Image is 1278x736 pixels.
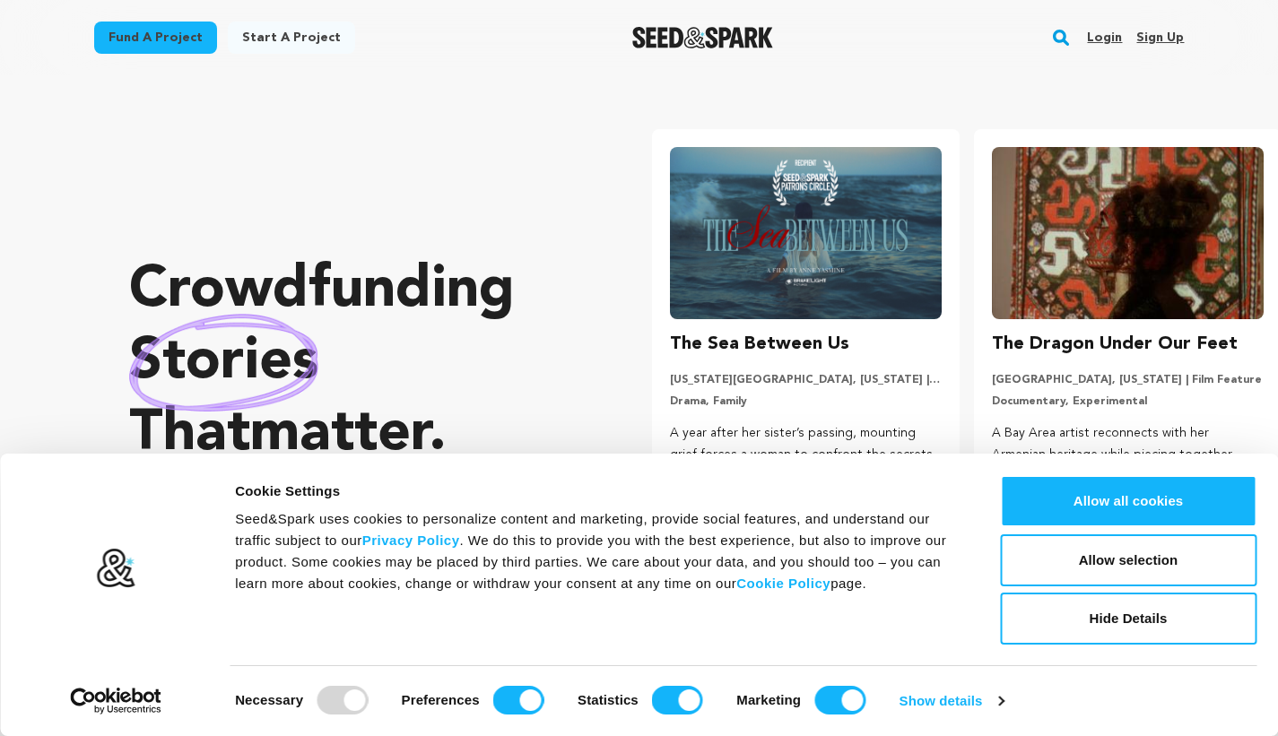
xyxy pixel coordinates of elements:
img: The Dragon Under Our Feet image [992,147,1264,319]
a: Cookie Policy [736,576,830,591]
div: Cookie Settings [235,481,960,502]
p: [GEOGRAPHIC_DATA], [US_STATE] | Film Feature [992,373,1264,387]
strong: Necessary [235,692,303,707]
a: Sign up [1136,23,1184,52]
a: Show details [900,688,1004,714]
p: Documentary, Experimental [992,394,1264,409]
img: hand sketched image [129,314,318,411]
a: Start a project [228,22,355,54]
p: Crowdfunding that . [129,255,580,471]
p: A year after her sister’s passing, mounting grief forces a woman to confront the secrets, silence... [670,423,942,487]
strong: Statistics [578,692,639,707]
span: matter [250,406,429,463]
img: Seed&Spark Logo Dark Mode [632,27,773,48]
a: Login [1087,23,1122,52]
a: Privacy Policy [362,533,460,548]
img: logo [96,548,136,589]
a: Fund a project [94,22,217,54]
h3: The Dragon Under Our Feet [992,330,1238,359]
button: Hide Details [1000,593,1256,645]
p: [US_STATE][GEOGRAPHIC_DATA], [US_STATE] | Film Short [670,373,942,387]
strong: Marketing [736,692,801,707]
p: A Bay Area artist reconnects with her Armenian heritage while piecing together stained glass frag... [992,423,1264,487]
p: Drama, Family [670,394,942,409]
a: Seed&Spark Homepage [632,27,773,48]
button: Allow selection [1000,534,1256,586]
img: The Sea Between Us image [670,147,942,319]
strong: Preferences [402,692,480,707]
div: Seed&Spark uses cookies to personalize content and marketing, provide social features, and unders... [235,508,960,594]
a: Usercentrics Cookiebot - opens in a new window [38,688,195,714]
legend: Consent Selection [234,679,235,680]
h3: The Sea Between Us [670,330,849,359]
button: Allow all cookies [1000,475,1256,527]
